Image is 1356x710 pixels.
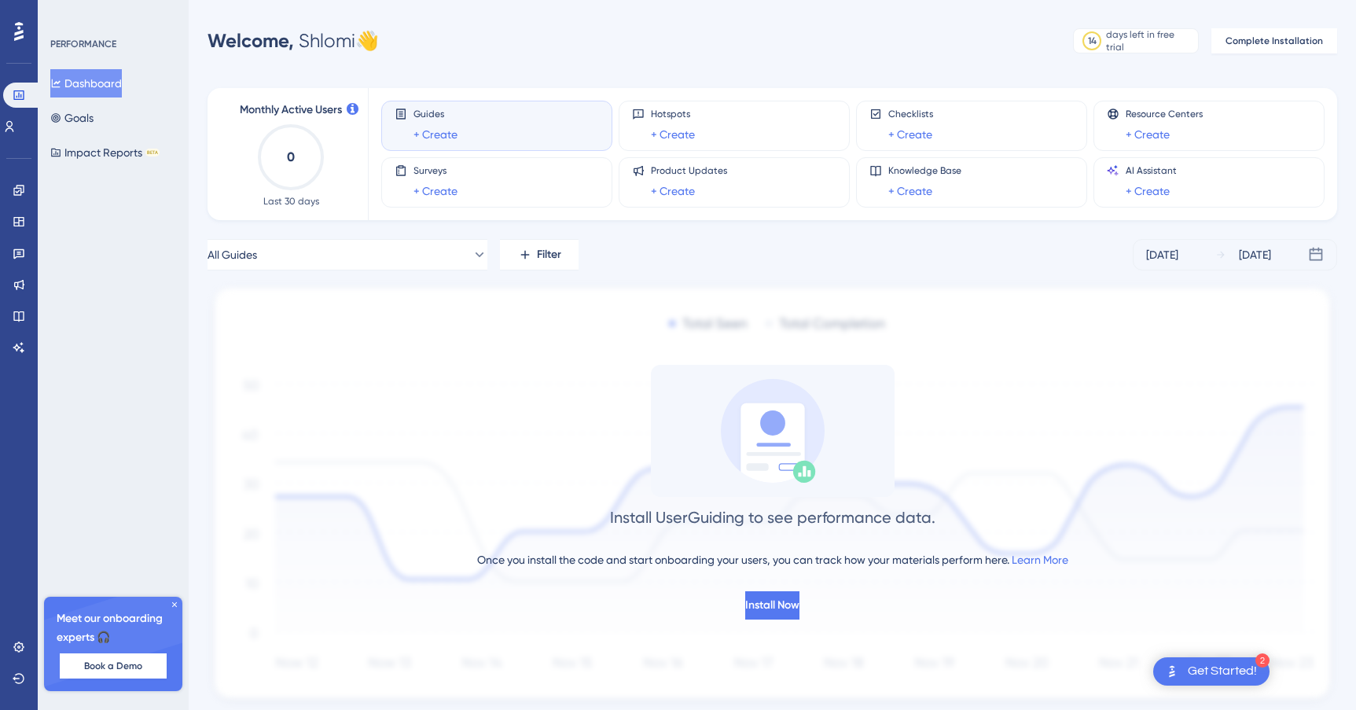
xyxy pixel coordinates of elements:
[1211,28,1337,53] button: Complete Installation
[1088,35,1097,47] div: 14
[57,609,170,647] span: Meet our onboarding experts 🎧
[1188,663,1257,680] div: Get Started!
[745,596,799,615] span: Install Now
[888,125,932,144] a: + Create
[208,29,294,52] span: Welcome,
[208,239,487,270] button: All Guides
[651,164,727,177] span: Product Updates
[1163,662,1181,681] img: launcher-image-alternative-text
[1226,35,1323,47] span: Complete Installation
[413,125,458,144] a: + Create
[537,245,561,264] span: Filter
[50,104,94,132] button: Goals
[1106,28,1193,53] div: days left in free trial
[1126,125,1170,144] a: + Create
[84,660,142,672] span: Book a Demo
[888,108,933,120] span: Checklists
[500,239,579,270] button: Filter
[651,182,695,200] a: + Create
[413,164,458,177] span: Surveys
[208,245,257,264] span: All Guides
[1255,653,1270,668] div: 2
[263,195,319,208] span: Last 30 days
[208,283,1337,708] img: 1ec67ef948eb2d50f6bf237e9abc4f97.svg
[240,101,342,120] span: Monthly Active Users
[1126,182,1170,200] a: + Create
[413,182,458,200] a: + Create
[651,108,695,120] span: Hotspots
[1126,108,1203,120] span: Resource Centers
[1146,245,1178,264] div: [DATE]
[1012,554,1068,566] a: Learn More
[287,149,295,164] text: 0
[610,506,935,528] div: Install UserGuiding to see performance data.
[1153,657,1270,686] div: Open Get Started! checklist, remaining modules: 2
[145,149,160,156] div: BETA
[50,38,116,50] div: PERFORMANCE
[888,164,961,177] span: Knowledge Base
[60,653,167,679] button: Book a Demo
[477,550,1068,569] div: Once you install the code and start onboarding your users, you can track how your materials perfo...
[50,69,122,97] button: Dashboard
[413,108,458,120] span: Guides
[1239,245,1271,264] div: [DATE]
[888,182,932,200] a: + Create
[50,138,160,167] button: Impact ReportsBETA
[651,125,695,144] a: + Create
[745,591,799,620] button: Install Now
[208,28,379,53] div: Shlomi 👋
[1126,164,1177,177] span: AI Assistant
